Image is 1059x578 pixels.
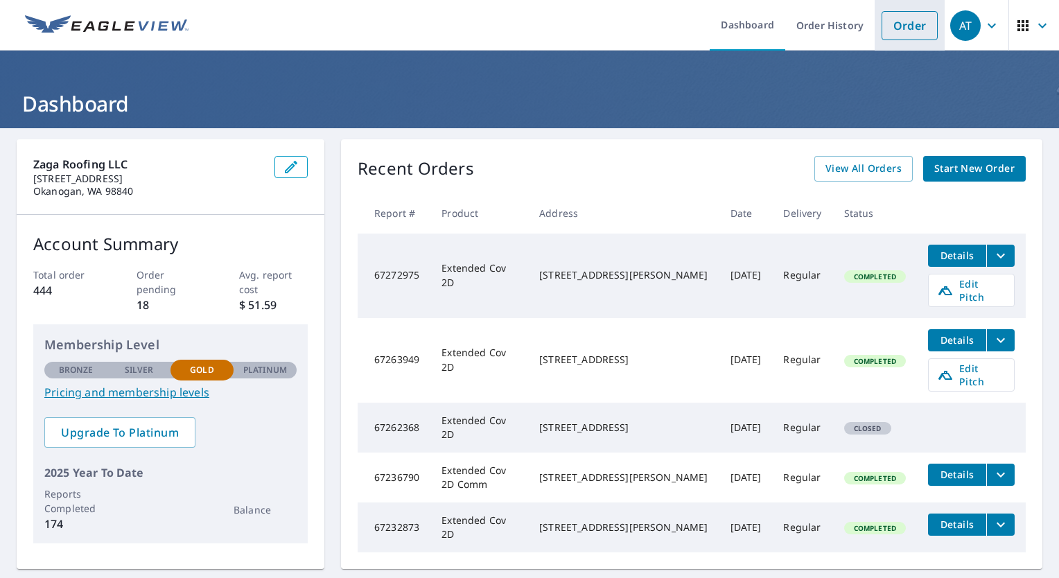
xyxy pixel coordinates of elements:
span: Details [936,333,978,347]
td: 67236790 [358,453,430,502]
a: Pricing and membership levels [44,384,297,401]
button: filesDropdownBtn-67236790 [986,464,1015,486]
p: Reports Completed [44,487,107,516]
td: 67263949 [358,318,430,403]
p: Gold [190,364,213,376]
th: Address [528,193,719,234]
p: Recent Orders [358,156,474,182]
h1: Dashboard [17,89,1042,118]
a: Upgrade To Platinum [44,417,195,448]
p: Silver [125,364,154,376]
span: Completed [846,523,904,533]
th: Delivery [772,193,832,234]
td: 67232873 [358,502,430,552]
td: [DATE] [719,318,773,403]
span: Edit Pitch [937,277,1006,304]
th: Product [430,193,528,234]
td: Regular [772,318,832,403]
img: EV Logo [25,15,189,36]
a: Start New Order [923,156,1026,182]
p: Platinum [243,364,287,376]
button: filesDropdownBtn-67232873 [986,514,1015,536]
button: detailsBtn-67236790 [928,464,986,486]
p: Avg. report cost [239,268,308,297]
td: Extended Cov 2D [430,403,528,453]
span: Upgrade To Platinum [55,425,184,440]
p: Balance [234,502,297,517]
p: 18 [137,297,205,313]
p: Account Summary [33,231,308,256]
td: Regular [772,403,832,453]
p: Membership Level [44,335,297,354]
td: 67262368 [358,403,430,453]
button: detailsBtn-67263949 [928,329,986,351]
span: Edit Pitch [937,362,1006,388]
td: [DATE] [719,234,773,318]
p: Okanogan, WA 98840 [33,185,263,198]
td: [DATE] [719,403,773,453]
td: [DATE] [719,502,773,552]
p: Total order [33,268,102,282]
button: filesDropdownBtn-67272975 [986,245,1015,267]
a: Order [882,11,938,40]
span: Completed [846,473,904,483]
a: View All Orders [814,156,913,182]
div: [STREET_ADDRESS] [539,421,708,435]
div: [STREET_ADDRESS] [539,353,708,367]
td: [DATE] [719,453,773,502]
p: 174 [44,516,107,532]
span: Completed [846,356,904,366]
span: Details [936,518,978,531]
span: Completed [846,272,904,281]
div: [STREET_ADDRESS][PERSON_NAME] [539,471,708,484]
p: 2025 Year To Date [44,464,297,481]
p: $ 51.59 [239,297,308,313]
p: 444 [33,282,102,299]
td: Extended Cov 2D [430,318,528,403]
th: Status [833,193,917,234]
td: Regular [772,453,832,502]
div: [STREET_ADDRESS][PERSON_NAME] [539,520,708,534]
div: AT [950,10,981,41]
span: Start New Order [934,160,1015,177]
td: Regular [772,502,832,552]
div: [STREET_ADDRESS][PERSON_NAME] [539,268,708,282]
td: Regular [772,234,832,318]
p: Zaga Roofing LLC [33,156,263,173]
button: detailsBtn-67272975 [928,245,986,267]
p: Order pending [137,268,205,297]
td: Extended Cov 2D Comm [430,453,528,502]
span: Details [936,249,978,262]
th: Date [719,193,773,234]
span: Details [936,468,978,481]
th: Report # [358,193,430,234]
span: Closed [846,423,890,433]
button: filesDropdownBtn-67263949 [986,329,1015,351]
p: Bronze [59,364,94,376]
button: detailsBtn-67232873 [928,514,986,536]
p: [STREET_ADDRESS] [33,173,263,185]
td: 67272975 [358,234,430,318]
span: View All Orders [825,160,902,177]
td: Extended Cov 2D [430,234,528,318]
td: Extended Cov 2D [430,502,528,552]
a: Edit Pitch [928,274,1015,307]
a: Edit Pitch [928,358,1015,392]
